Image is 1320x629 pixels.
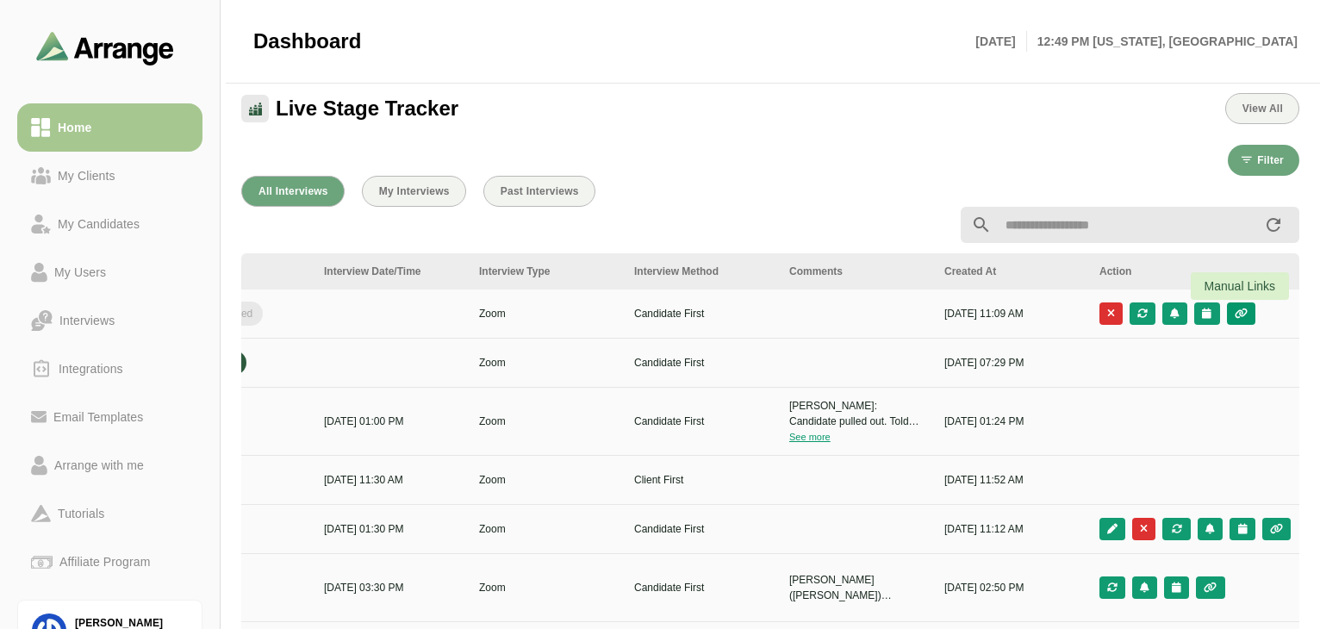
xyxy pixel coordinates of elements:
a: Tutorials [17,489,202,538]
p: Client First [634,472,769,488]
div: Interview Date/Time [324,264,458,279]
div: Tutorials [51,503,111,524]
p: [DATE] 03:30 PM [324,580,458,595]
div: Interviews [53,310,121,331]
p: Zoom [479,355,613,371]
p: [DATE] 01:24 PM [944,414,1079,429]
p: Candidate First [634,580,769,595]
p: [DATE] 02:50 PM [944,580,1079,595]
p: Zoom [479,472,613,488]
p: Candidate First [634,355,769,371]
a: Affiliate Program [17,538,202,586]
span: View All [1242,103,1283,115]
p: [DATE] 11:12 AM [944,521,1079,537]
div: Interview Method [634,264,769,279]
a: Integrations [17,345,202,393]
p: [DATE] 11:52 AM [944,472,1079,488]
p: [DATE] 01:00 PM [324,414,458,429]
i: appended action [1263,215,1284,235]
p: Zoom [479,580,613,595]
div: Integrations [52,358,130,379]
span: Dashboard [253,28,361,54]
div: [PERSON_NAME]: Candidate pulled out. Told her to write [PERSON_NAME] a nice email and CC myself a... [789,398,924,429]
span: My Interviews [378,185,450,197]
a: Email Templates [17,393,202,441]
span: All Interviews [258,185,328,197]
p: Zoom [479,521,613,537]
div: Created At [944,264,1079,279]
a: My Clients [17,152,202,200]
p: Zoom [479,306,613,321]
button: All Interviews [241,176,345,207]
p: Candidate First [634,521,769,537]
div: Home [51,117,98,138]
button: Past Interviews [483,176,595,207]
button: My Interviews [362,176,466,207]
div: My Clients [51,165,122,186]
img: arrangeai-name-small-logo.4d2b8aee.svg [36,31,174,65]
a: Arrange with me [17,441,202,489]
div: [PERSON_NAME] ([PERSON_NAME]) [PERSON_NAME], CAPM: Accepted other role [789,572,924,603]
div: Interview Type [479,264,613,279]
div: My Users [47,262,113,283]
button: Filter [1228,145,1299,176]
a: My Users [17,248,202,296]
a: Home [17,103,202,152]
p: [DATE] 11:09 AM [944,306,1079,321]
div: Email Templates [47,407,150,427]
p: Candidate First [634,414,769,429]
p: Candidate First [634,306,769,321]
p: Zoom [479,414,613,429]
div: Comments [789,264,924,279]
p: [DATE] 11:30 AM [324,472,458,488]
p: [DATE] 07:29 PM [944,355,1079,371]
p: [DATE] [975,31,1026,52]
div: My Candidates [51,214,146,234]
p: [DATE] 01:30 PM [324,521,458,537]
p: 12:49 PM [US_STATE], [GEOGRAPHIC_DATA] [1027,31,1298,52]
a: Interviews [17,296,202,345]
div: Arrange with me [47,455,151,476]
span: Past Interviews [500,185,579,197]
a: My Candidates [17,200,202,248]
span: Live Stage Tracker [276,96,458,121]
button: See more [789,433,831,442]
button: View All [1225,93,1299,124]
span: Filter [1256,154,1284,166]
div: Action [1099,264,1291,279]
div: Affiliate Program [53,551,157,572]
